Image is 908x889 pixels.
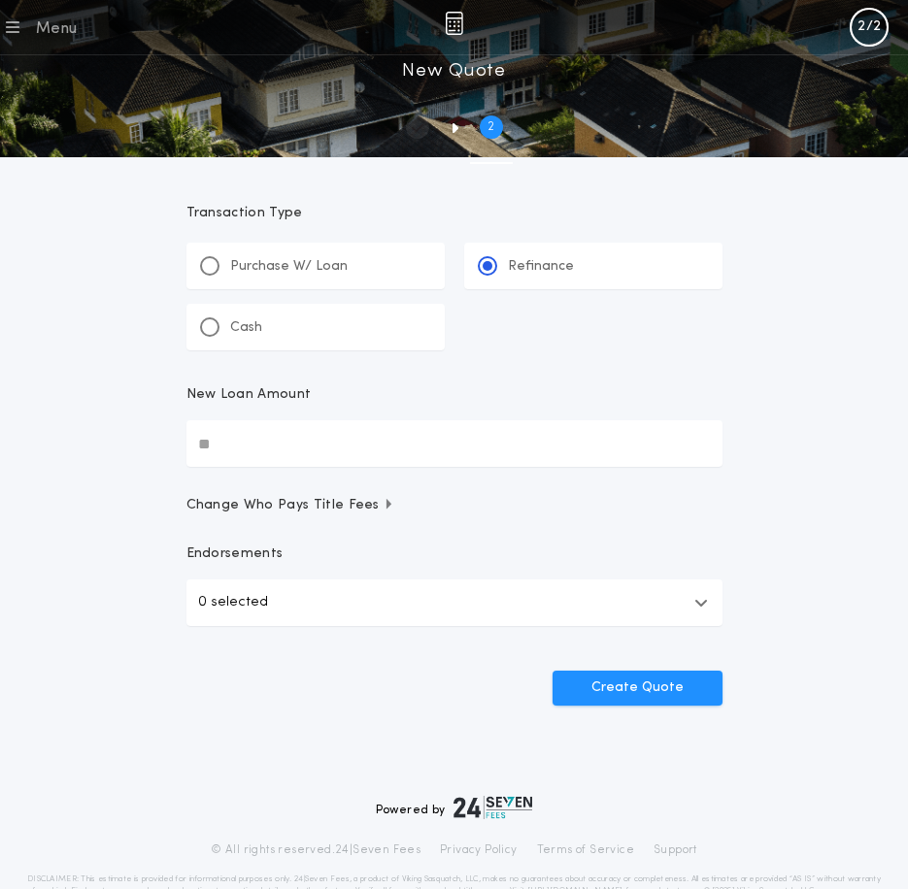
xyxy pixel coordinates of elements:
p: New Loan Amount [186,385,312,405]
p: © All rights reserved. 24|Seven Fees [211,842,420,858]
div: Menu [35,17,77,41]
p: Refinance [508,257,574,277]
input: New Loan Amount [186,420,723,467]
p: 0 selected [198,591,268,614]
button: Create Quote [553,671,723,706]
button: Change Who Pays Title Fees [186,496,723,515]
p: Purchase W/ Loan [230,257,348,277]
span: Change Who Pays Title Fees [186,496,395,515]
a: Support [654,842,697,858]
button: 0 selected [186,579,723,626]
div: Powered by [376,796,533,819]
a: Privacy Policy [440,842,518,858]
p: Cash [230,318,262,338]
h2: 2 [488,119,494,135]
h1: New Quote [402,55,505,86]
a: Terms of Service [537,842,634,858]
p: Transaction Type [186,204,723,223]
img: logo [454,796,533,819]
img: img [445,12,463,35]
p: Endorsements [186,544,723,564]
